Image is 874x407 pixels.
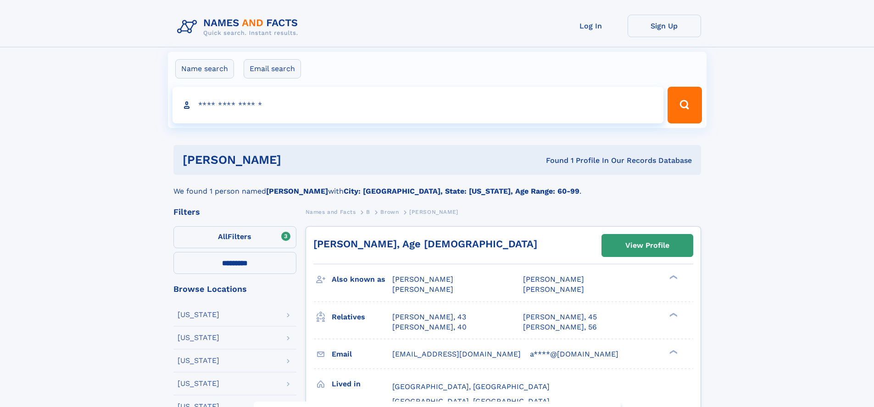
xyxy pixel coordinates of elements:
[332,376,392,392] h3: Lived in
[366,209,370,215] span: B
[332,309,392,325] h3: Relatives
[628,15,701,37] a: Sign Up
[178,380,219,387] div: [US_STATE]
[602,234,693,256] a: View Profile
[173,208,296,216] div: Filters
[178,334,219,341] div: [US_STATE]
[178,311,219,318] div: [US_STATE]
[173,226,296,248] label: Filters
[332,272,392,287] h3: Also known as
[380,206,399,217] a: Brown
[409,209,458,215] span: [PERSON_NAME]
[366,206,370,217] a: B
[668,87,701,123] button: Search Button
[667,349,678,355] div: ❯
[667,312,678,318] div: ❯
[554,15,628,37] a: Log In
[380,209,399,215] span: Brown
[392,285,453,294] span: [PERSON_NAME]
[175,59,234,78] label: Name search
[523,312,597,322] a: [PERSON_NAME], 45
[344,187,579,195] b: City: [GEOGRAPHIC_DATA], State: [US_STATE], Age Range: 60-99
[523,322,597,332] a: [PERSON_NAME], 56
[392,382,550,391] span: [GEOGRAPHIC_DATA], [GEOGRAPHIC_DATA]
[173,175,701,197] div: We found 1 person named with .
[523,275,584,284] span: [PERSON_NAME]
[266,187,328,195] b: [PERSON_NAME]
[306,206,356,217] a: Names and Facts
[523,285,584,294] span: [PERSON_NAME]
[183,154,414,166] h1: [PERSON_NAME]
[173,87,664,123] input: search input
[392,350,521,358] span: [EMAIL_ADDRESS][DOMAIN_NAME]
[173,285,296,293] div: Browse Locations
[392,322,467,332] a: [PERSON_NAME], 40
[667,274,678,280] div: ❯
[413,156,692,166] div: Found 1 Profile In Our Records Database
[178,357,219,364] div: [US_STATE]
[218,232,228,241] span: All
[392,312,466,322] a: [PERSON_NAME], 43
[392,275,453,284] span: [PERSON_NAME]
[244,59,301,78] label: Email search
[313,238,537,250] a: [PERSON_NAME], Age [DEMOGRAPHIC_DATA]
[392,397,550,406] span: [GEOGRAPHIC_DATA], [GEOGRAPHIC_DATA]
[332,346,392,362] h3: Email
[625,235,669,256] div: View Profile
[173,15,306,39] img: Logo Names and Facts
